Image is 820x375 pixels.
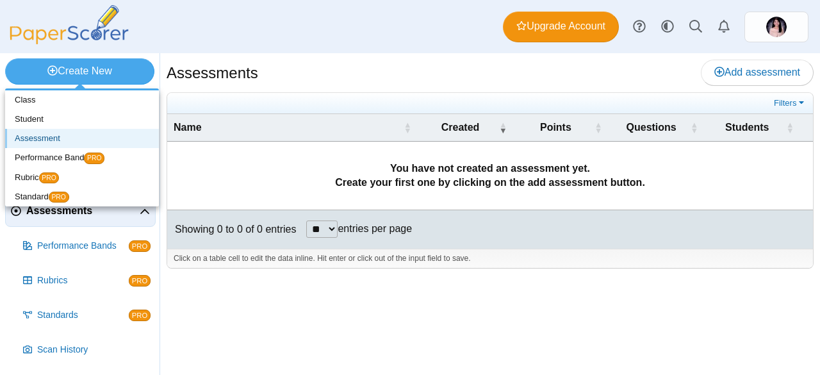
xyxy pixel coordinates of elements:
span: Students [711,121,783,135]
a: Scan History [18,335,156,365]
span: Scan History [37,344,151,356]
span: PRO [129,310,151,321]
a: Upgrade Account [503,12,619,42]
a: Add assessment [701,60,814,85]
a: RubricPRO [5,168,159,187]
span: PRO [84,153,104,163]
a: Rubrics PRO [18,265,156,296]
a: Student [5,110,159,129]
b: You have not created an assessment yet. Create your first one by clicking on the add assessment b... [335,163,645,188]
span: Standards [37,309,129,322]
span: Students : Activate to sort [786,121,794,134]
a: Assessments [5,196,156,227]
a: StandardPRO [5,187,159,206]
span: Jessa Miranda [766,17,787,37]
a: Create New [5,58,154,84]
span: Rubrics [37,274,129,287]
span: PRO [129,240,151,252]
a: Performance Bands PRO [18,231,156,262]
a: Filters [771,97,810,110]
span: PRO [39,172,60,183]
img: ps.mH4NDnJFM5fDpObZ [766,17,787,37]
h1: Assessments [167,62,258,84]
a: PaperScorer [5,35,133,46]
span: Questions : Activate to sort [691,121,698,134]
a: Standards PRO [18,300,156,331]
span: Questions [615,121,688,135]
a: ps.mH4NDnJFM5fDpObZ [744,12,808,42]
div: Click on a table cell to edit the data inline. Hit enter or click out of the input field to save. [167,249,813,268]
a: Performance BandPRO [5,148,159,167]
a: Class [5,90,159,110]
span: Created [424,121,496,135]
span: Upgrade Account [516,19,605,33]
span: Points : Activate to sort [594,121,602,134]
a: Alerts [710,13,738,41]
a: Assessment [5,129,159,148]
span: Created : Activate to remove sorting [499,121,507,134]
span: Name [174,121,401,135]
span: PRO [49,192,69,203]
span: Points [520,121,592,135]
img: PaperScorer [5,5,133,44]
span: Name : Activate to sort [404,121,411,134]
label: entries per page [338,223,412,234]
span: Assessments [26,204,140,218]
span: PRO [129,275,151,287]
span: Add assessment [714,67,800,78]
span: Performance Bands [37,240,129,253]
div: Showing 0 to 0 of 0 entries [167,210,296,249]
